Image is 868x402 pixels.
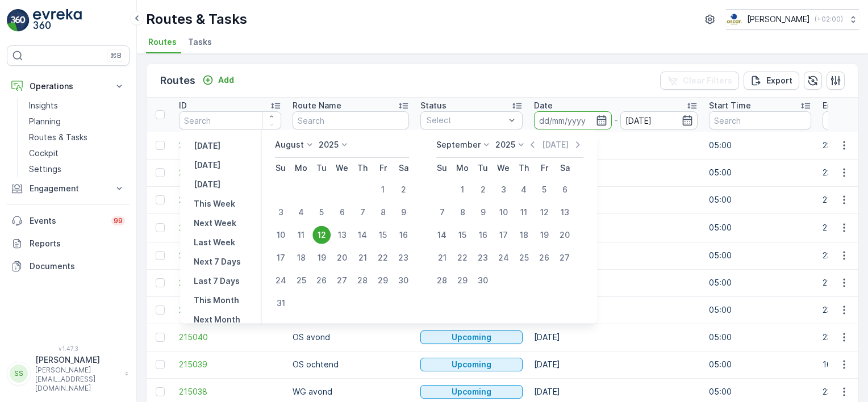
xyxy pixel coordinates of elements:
[156,251,165,260] div: Toggle Row Selected
[194,275,240,287] p: Last 7 Days
[528,186,703,213] td: [DATE]
[703,132,817,159] td: 05:00
[433,271,451,290] div: 28
[179,386,281,397] span: 215038
[156,387,165,396] div: Toggle Row Selected
[146,10,247,28] p: Routes & Tasks
[432,158,452,178] th: Sunday
[114,216,123,225] p: 99
[179,222,281,233] a: 215044
[29,132,87,143] p: Routes & Tasks
[30,183,107,194] p: Engagement
[7,75,130,98] button: Operations
[179,332,281,343] span: 215040
[179,167,281,178] a: 215048
[374,203,392,221] div: 8
[188,36,212,48] span: Tasks
[29,100,58,111] p: Insights
[436,139,481,150] p: September
[726,9,859,30] button: [PERSON_NAME](+02:00)
[433,226,451,244] div: 14
[534,100,553,111] p: Date
[420,385,523,399] button: Upcoming
[30,81,107,92] p: Operations
[420,330,523,344] button: Upcoming
[312,226,331,244] div: 12
[374,271,392,290] div: 29
[766,75,792,86] p: Export
[393,158,414,178] th: Saturday
[30,238,125,249] p: Reports
[528,132,703,159] td: [DATE]
[194,160,220,171] p: [DATE]
[156,223,165,232] div: Toggle Row Selected
[189,236,240,249] button: Last Week
[333,203,351,221] div: 6
[312,271,331,290] div: 26
[311,158,332,178] th: Tuesday
[528,296,703,324] td: [DATE]
[24,114,130,129] a: Planning
[24,161,130,177] a: Settings
[35,366,119,393] p: [PERSON_NAME][EMAIL_ADDRESS][DOMAIN_NAME]
[703,324,817,351] td: 05:00
[272,249,290,267] div: 17
[179,194,281,206] a: 215045
[703,159,817,186] td: 05:00
[420,100,446,111] p: Status
[7,255,130,278] a: Documents
[453,249,471,267] div: 22
[474,249,492,267] div: 23
[474,181,492,199] div: 2
[293,111,409,129] input: Search
[312,249,331,267] div: 19
[270,158,291,178] th: Sunday
[194,179,220,190] p: [DATE]
[189,313,245,326] button: Next Month
[494,181,512,199] div: 3
[515,226,533,244] div: 18
[179,250,281,261] span: 215043
[179,359,281,370] a: 215039
[218,74,234,86] p: Add
[556,203,574,221] div: 13
[556,249,574,267] div: 27
[703,296,817,324] td: 05:00
[179,277,281,288] a: 215042
[374,226,392,244] div: 15
[427,115,505,126] p: Select
[515,203,533,221] div: 11
[493,158,514,178] th: Wednesday
[189,178,225,191] button: Tomorrow
[179,304,281,316] span: 215041
[10,365,28,383] div: SS
[333,271,351,290] div: 27
[312,203,331,221] div: 5
[292,203,310,221] div: 4
[189,158,225,172] button: Today
[194,140,220,152] p: [DATE]
[24,145,130,161] a: Cockpit
[189,255,245,269] button: Next 7 Days
[494,249,512,267] div: 24
[30,261,125,272] p: Documents
[473,158,493,178] th: Tuesday
[709,100,751,111] p: Start Time
[156,168,165,177] div: Toggle Row Selected
[554,158,575,178] th: Saturday
[556,226,574,244] div: 20
[528,324,703,351] td: [DATE]
[189,197,240,211] button: This Week
[194,314,240,325] p: Next Month
[703,213,817,242] td: 05:00
[474,226,492,244] div: 16
[352,158,373,178] th: Thursday
[194,217,236,229] p: Next Week
[7,354,130,393] button: SS[PERSON_NAME][PERSON_NAME][EMAIL_ADDRESS][DOMAIN_NAME]
[156,333,165,342] div: Toggle Row Selected
[353,271,372,290] div: 28
[179,100,187,111] p: ID
[515,181,533,199] div: 4
[7,177,130,200] button: Engagement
